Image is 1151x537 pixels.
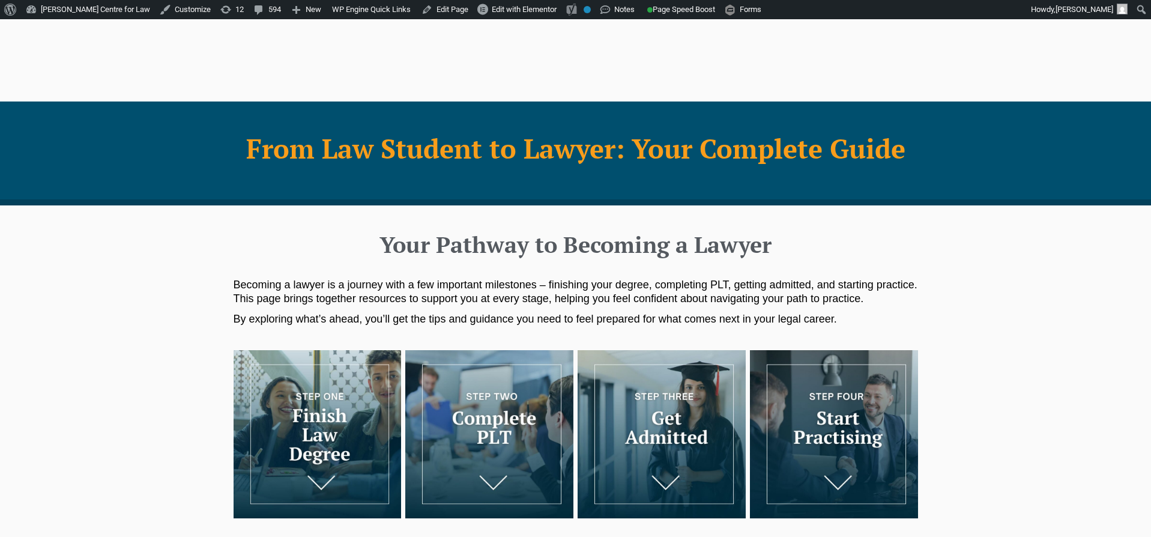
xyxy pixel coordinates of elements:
[234,279,917,305] span: Becoming a lawyer is a journey with a few important milestones – finishing your degree, completin...
[234,313,837,325] span: By exploring what’s ahead, you’ll get the tips and guidance you need to feel prepared for what co...
[492,5,557,14] span: Edit with Elementor
[584,6,591,13] div: No index
[240,133,912,163] h1: From Law Student to Lawyer: Your Complete Guide​
[1056,5,1113,14] span: [PERSON_NAME]
[240,229,912,259] h2: Your Pathway to Becoming a Lawyer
